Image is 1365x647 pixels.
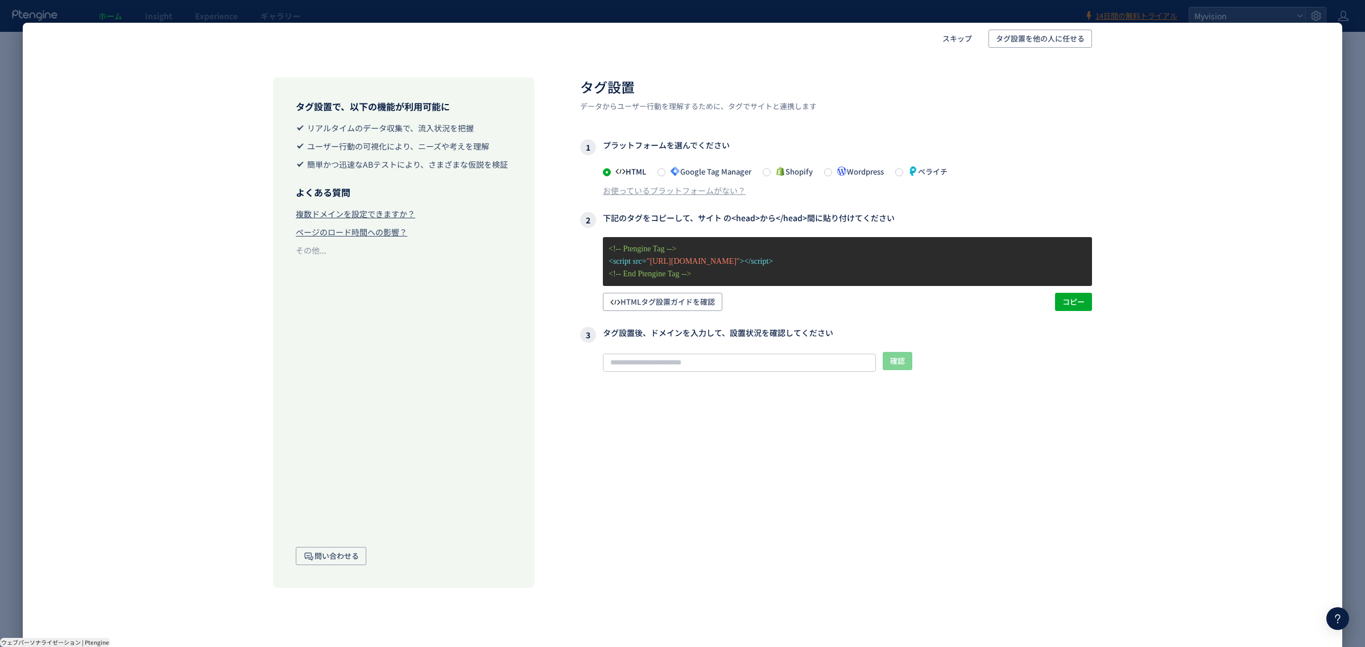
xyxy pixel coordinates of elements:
[296,100,512,113] h3: タグ設置で、以下の機能が利用可能に
[883,352,912,370] button: 確認
[609,255,1086,268] p: <script src= ></script>
[296,186,512,199] h3: よくある質問
[296,226,407,238] div: ページのロード時間への影響？
[580,327,596,343] i: 3
[580,212,1092,228] h3: 下記のタグをコピーして、サイト の<head>から</head>間に貼り付けてください
[832,166,884,177] span: Wordpress
[303,547,359,565] span: 問い合わせる
[296,140,512,152] li: ユーザー行動の可視化により、ニーズや考えを理解
[580,212,596,228] i: 2
[603,293,722,311] button: HTMLタグ設置ガイドを確認
[296,122,512,134] li: リアルタイムのデータ収集で、流入状況を把握
[890,352,905,370] span: 確認
[580,327,1092,343] h3: タグ設置後、ドメインを入力して、設置状況を確認してください
[296,547,366,565] button: 問い合わせる
[903,166,948,177] span: ペライチ
[1055,293,1092,311] button: コピー
[580,139,596,155] i: 1
[988,30,1092,48] button: タグ設置を他の人に任せる
[296,244,326,256] div: その他...
[771,166,813,177] span: Shopify
[296,208,415,219] div: 複数ドメインを設定できますか？
[611,166,646,177] span: HTML
[609,243,1086,255] p: <!-- Ptengine Tag -->
[603,185,746,196] div: お使っているプラットフォームがない？
[647,257,740,266] span: "[URL][DOMAIN_NAME]"
[580,101,1092,112] p: データからユーザー行動を理解するために、タグでサイトと連携します
[580,77,1092,97] h2: タグ設置
[996,30,1085,48] span: タグ設置を他の人に任せる
[1,638,109,646] span: ウェブパーソナライゼーション | Ptengine
[1062,293,1085,311] span: コピー
[935,30,979,48] button: スキップ
[610,293,715,311] span: HTMLタグ設置ガイドを確認
[665,166,751,177] span: Google Tag Manager
[296,159,512,170] li: 簡単かつ迅速なABテストにより、さまざまな仮説を検証
[580,139,1092,155] h3: プラットフォームを選んでください
[609,268,1086,280] p: <!-- End Ptengine Tag -->
[942,30,972,48] span: スキップ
